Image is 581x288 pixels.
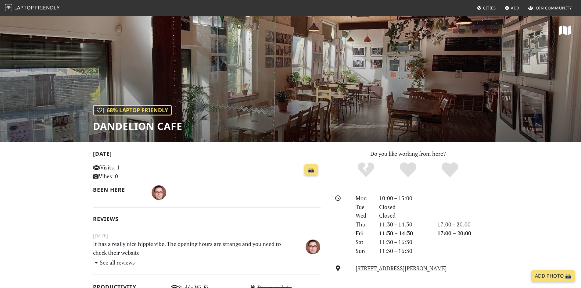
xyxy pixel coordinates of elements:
div: Closed [375,203,434,212]
span: Friendly [35,4,59,11]
div: 11:30 – 16:30 [375,247,434,255]
div: Tue [352,203,375,212]
a: See all reviews [93,259,135,266]
div: Wed [352,211,375,220]
a: Add [502,2,522,13]
img: 4463-stefan.jpg [306,240,320,254]
h2: Reviews [93,216,321,222]
div: Yes [387,162,429,178]
a: 📸 [304,164,318,176]
div: Fri [352,229,375,238]
span: Stefán Guðmundsson [306,242,320,250]
a: [STREET_ADDRESS][PERSON_NAME] [356,265,447,272]
div: 11:30 – 16:30 [375,238,434,247]
span: Cities [483,5,496,11]
a: Join Community [526,2,574,13]
div: Sun [352,247,375,255]
span: Add [511,5,520,11]
small: [DATE] [89,232,324,240]
img: LaptopFriendly [5,4,12,11]
div: 17:00 – 20:00 [434,220,492,229]
a: Cities [475,2,498,13]
img: 4463-stefan.jpg [152,185,166,200]
div: 11:30 – 14:30 [375,229,434,238]
span: Join Community [534,5,572,11]
div: Sat [352,238,375,247]
h2: [DATE] [93,151,321,159]
p: Do you like working from here? [328,149,488,158]
p: Visits: 1 Vibes: 0 [93,163,164,181]
a: Add Photo 📸 [531,270,575,282]
div: Mon [352,194,375,203]
div: In general, do you like working from here? [93,105,172,116]
div: 17:00 – 20:00 [434,229,492,238]
div: Closed [375,211,434,220]
div: 10:00 – 15:00 [375,194,434,203]
h1: Dandelion Cafe [93,120,182,132]
span: Stefán Guðmundsson [152,188,166,196]
p: It has a really nice hippie vibe. The opening hours are strange and you need to check their website [89,240,285,257]
div: Definitely! [429,162,471,178]
span: Laptop [14,4,34,11]
h2: Been here [93,187,145,193]
div: Thu [352,220,375,229]
div: 11:30 – 14:30 [375,220,434,229]
div: No [345,162,387,178]
a: LaptopFriendly LaptopFriendly [5,3,60,13]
